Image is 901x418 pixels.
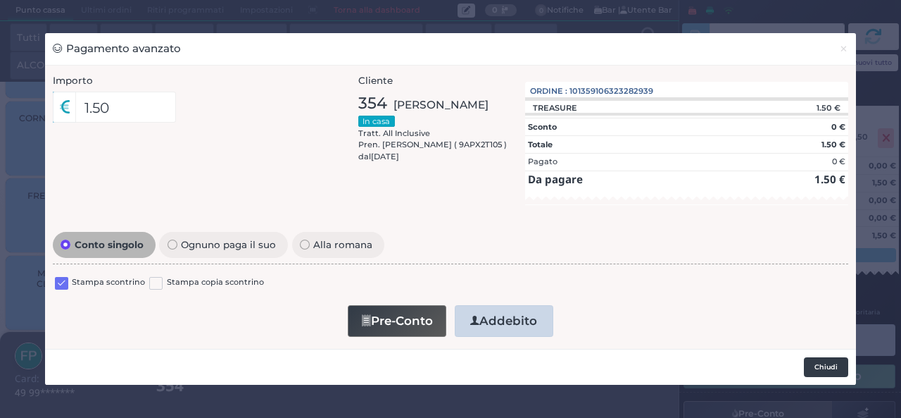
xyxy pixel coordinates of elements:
[821,140,845,149] strong: 1.50 €
[832,156,845,168] div: 0 €
[75,92,176,123] input: Es. 30.99
[358,92,507,163] div: Tratt. All Inclusive Pren. [PERSON_NAME] ( 9APX2T105 ) dal
[358,116,395,127] small: In casa
[371,151,399,163] span: [DATE]
[53,41,181,57] h3: Pagamento avanzato
[348,305,446,337] button: Pre-Conto
[528,122,557,132] strong: Sconto
[831,33,856,65] button: Chiudi
[528,172,583,186] strong: Da pagare
[358,92,387,116] span: 354
[310,240,377,250] span: Alla romana
[831,122,845,132] strong: 0 €
[177,240,280,250] span: Ognuno paga il suo
[455,305,553,337] button: Addebito
[528,140,553,149] strong: Totale
[767,103,848,113] div: 1.50 €
[70,240,147,250] span: Conto singolo
[804,357,848,377] button: Chiudi
[53,73,93,87] label: Importo
[528,156,557,168] div: Pagato
[814,172,845,186] strong: 1.50 €
[358,73,393,87] label: Cliente
[530,85,567,97] span: Ordine :
[839,41,848,56] span: ×
[525,103,584,113] div: TREASURE
[72,276,145,290] label: Stampa scontrino
[569,85,653,97] span: 101359106323282939
[393,97,489,113] span: [PERSON_NAME]
[167,276,264,290] label: Stampa copia scontrino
